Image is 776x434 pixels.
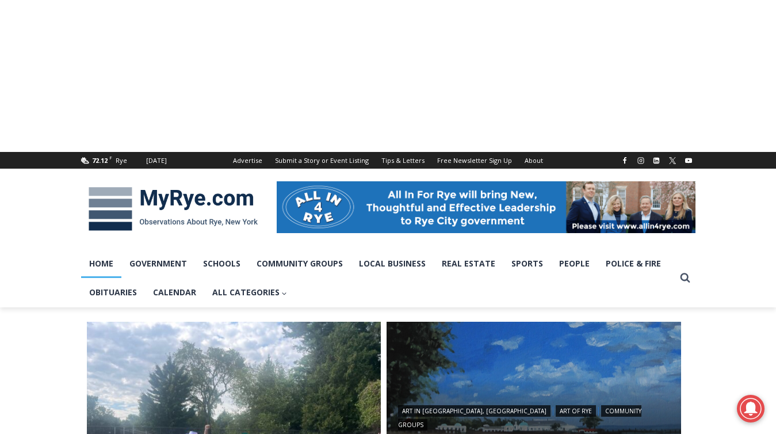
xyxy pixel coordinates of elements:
[675,268,695,288] button: View Search Form
[116,155,127,166] div: Rye
[649,154,663,167] a: Linkedin
[269,152,375,169] a: Submit a Story or Event Listing
[431,152,518,169] a: Free Newsletter Sign Up
[92,156,108,165] span: 72.12
[598,249,669,278] a: Police & Fire
[145,278,204,307] a: Calendar
[81,179,265,239] img: MyRye.com
[212,286,288,299] span: All Categories
[503,249,551,278] a: Sports
[146,155,167,166] div: [DATE]
[81,278,145,307] a: Obituaries
[375,152,431,169] a: Tips & Letters
[227,152,549,169] nav: Secondary Navigation
[556,405,596,417] a: Art of Rye
[249,249,351,278] a: Community Groups
[351,249,434,278] a: Local Business
[195,249,249,278] a: Schools
[227,152,269,169] a: Advertise
[434,249,503,278] a: Real Estate
[277,181,695,233] img: All in for Rye
[518,152,549,169] a: About
[398,405,551,417] a: Art in [GEOGRAPHIC_DATA], [GEOGRAPHIC_DATA]
[551,249,598,278] a: People
[109,154,112,161] span: F
[204,278,296,307] a: All Categories
[121,249,195,278] a: Government
[666,154,679,167] a: X
[81,249,121,278] a: Home
[398,403,670,431] div: | |
[81,249,675,307] nav: Primary Navigation
[682,154,695,167] a: YouTube
[618,154,632,167] a: Facebook
[634,154,648,167] a: Instagram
